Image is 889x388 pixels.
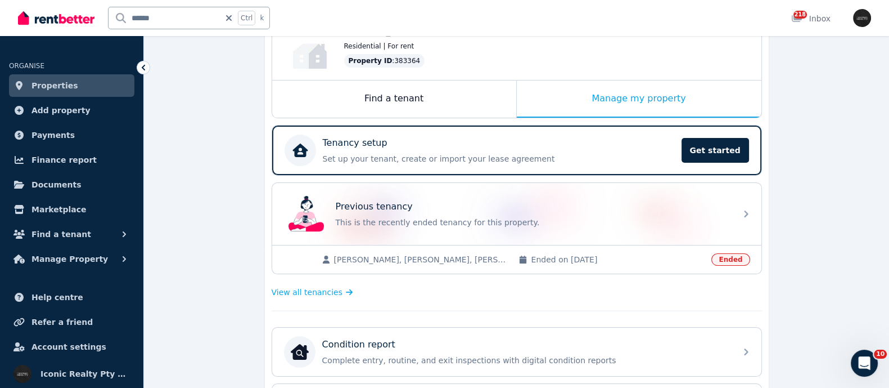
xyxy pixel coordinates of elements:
a: Help centre [9,286,134,309]
p: Tenancy setup [323,136,387,150]
a: Properties [9,74,134,97]
a: Tenancy setupSet up your tenant, create or import your lease agreementGet started [272,126,761,175]
a: Payments [9,124,134,146]
span: Payments [31,128,75,142]
span: Find a tenant [31,228,91,241]
a: Condition reportCondition reportComplete entry, routine, and exit inspections with digital condit... [272,328,761,376]
button: Manage Property [9,248,134,270]
span: ORGANISE [9,62,44,70]
span: Documents [31,178,82,191]
a: Refer a friend [9,311,134,333]
span: Ended [711,253,750,266]
span: Get started [682,138,749,163]
a: Previous tenancyPrevious tenancyThis is the recently ended tenancy for this property. [272,183,761,245]
img: Iconic Realty Pty Ltd [13,365,31,383]
div: : 383364 [344,54,425,68]
span: Add property [31,104,91,117]
span: Account settings [31,340,106,354]
span: Properties [31,79,78,92]
a: View all tenancies [272,287,353,298]
p: Condition report [322,338,395,351]
div: Find a tenant [272,81,516,118]
span: 10 [874,350,887,359]
span: Ended on [DATE] [531,254,705,265]
span: Help centre [31,291,83,304]
span: Finance report [31,153,97,167]
span: Property ID [349,56,392,65]
span: Iconic Realty Pty Ltd [40,367,130,381]
span: [PERSON_NAME], [PERSON_NAME], [PERSON_NAME] [334,254,508,265]
span: View all tenancies [272,287,342,298]
span: Residential | For rent [344,42,414,51]
button: Find a tenant [9,223,134,246]
p: Set up your tenant, create or import your lease agreement [323,153,675,164]
a: Finance report [9,149,134,171]
p: Previous tenancy [336,200,413,213]
span: Marketplace [31,203,86,216]
span: Refer a friend [31,315,93,329]
img: Condition report [291,343,309,361]
span: Manage Property [31,252,108,266]
div: Inbox [791,13,831,24]
span: k [260,14,264,23]
span: Ctrl [238,11,255,25]
iframe: Intercom live chat [851,350,878,377]
img: Previous tenancy [288,196,324,232]
span: 218 [793,11,807,19]
a: Add property [9,99,134,122]
img: Iconic Realty Pty Ltd [853,9,871,27]
p: This is the recently ended tenancy for this property. [336,217,729,228]
a: Account settings [9,336,134,358]
img: RentBetter [18,10,94,26]
div: Manage my property [517,81,761,118]
a: Documents [9,173,134,196]
p: Complete entry, routine, and exit inspections with digital condition reports [322,355,729,366]
a: Marketplace [9,198,134,221]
